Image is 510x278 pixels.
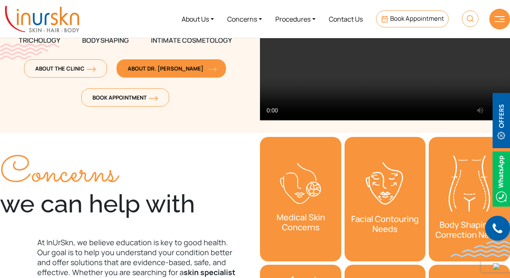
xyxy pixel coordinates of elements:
[376,10,449,27] a: Book Appointment
[175,3,221,34] a: About Us
[429,137,510,261] a: Body Shaping & Correction Needs
[149,96,158,101] img: orange-arrow
[19,35,60,45] span: TRICHOLOGY
[449,156,490,212] img: Body-Shaping-&-Correction-Needs
[462,10,478,27] img: HeaderSearch
[269,3,322,34] a: Procedures
[493,174,510,183] a: Whatsappicon
[81,88,169,107] a: Book Appointmentorange-arrow
[280,163,321,205] img: Concerns-icon1
[260,137,341,261] div: 1 / 2
[322,3,369,34] a: Contact Us
[344,137,425,261] div: 1 / 2
[24,59,107,78] a: About The Clinicorange-arrow
[344,210,425,238] h3: Facial Contouring Needs
[390,14,444,23] span: Book Appointment
[429,216,510,244] h3: Body Shaping & Correction Needs
[221,3,269,34] a: Concerns
[92,94,158,101] span: Book Appointment
[493,93,510,148] img: offerBt
[429,137,510,261] div: 2 / 2
[493,263,500,270] img: up-blue-arrow.svg
[260,208,341,237] h3: Medical Skin Concerns
[151,35,232,45] span: Intimate Cosmetology
[495,16,505,22] img: hamLine.svg
[260,137,341,261] a: Medical Skin Concerns
[344,137,425,261] a: Facial Contouring Needs
[87,67,96,72] img: orange-arrow
[450,241,510,257] img: bluewave
[128,65,215,72] span: About Dr. [PERSON_NAME]
[208,67,217,72] img: orange-arrow
[493,151,510,207] img: Whatsappicon
[5,6,79,32] img: inurskn-logo
[82,35,129,45] span: Body Shaping
[364,161,406,206] img: Facial Contouring Needs-icon-1
[35,65,96,72] span: About The Clinic
[117,59,226,78] a: About Dr. [PERSON_NAME]orange-arrow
